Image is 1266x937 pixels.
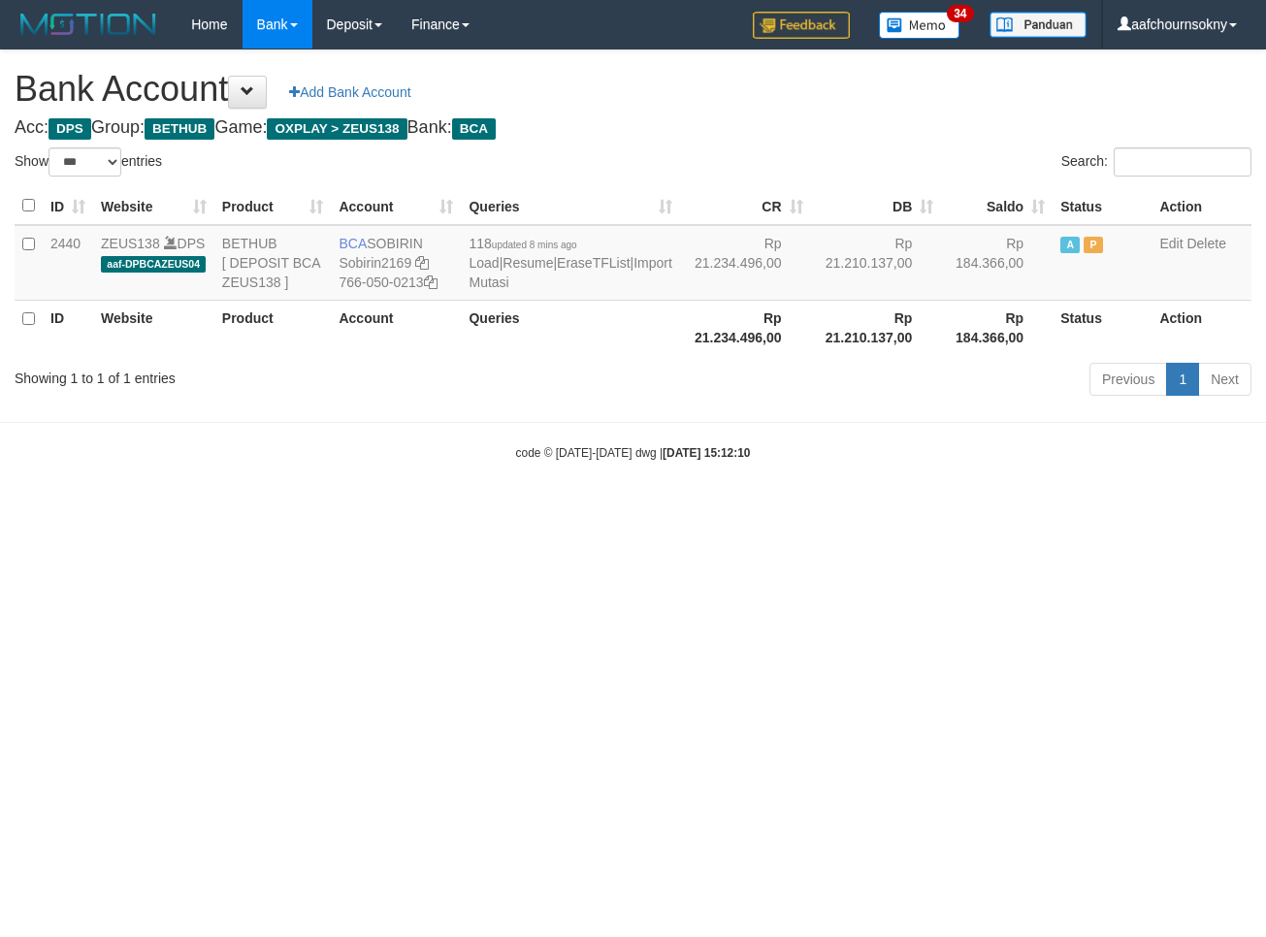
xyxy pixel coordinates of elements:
[214,300,332,355] th: Product
[461,300,679,355] th: Queries
[15,118,1251,138] h4: Acc: Group: Game: Bank:
[15,10,162,39] img: MOTION_logo.png
[339,255,411,271] a: Sobirin2169
[15,361,513,388] div: Showing 1 to 1 of 1 entries
[1198,363,1251,396] a: Next
[680,225,811,301] td: Rp 21.234.496,00
[753,12,850,39] img: Feedback.jpg
[503,255,553,271] a: Resume
[811,225,942,301] td: Rp 21.210.137,00
[214,187,332,225] th: Product: activate to sort column ascending
[267,118,406,140] span: OXPLAY > ZEUS138
[331,300,461,355] th: Account
[557,255,630,271] a: EraseTFList
[811,187,942,225] th: DB: activate to sort column ascending
[1053,300,1152,355] th: Status
[43,225,93,301] td: 2440
[49,147,121,177] select: Showentries
[941,187,1053,225] th: Saldo: activate to sort column ascending
[1089,363,1167,396] a: Previous
[415,255,429,271] a: Copy Sobirin2169 to clipboard
[469,255,671,290] a: Import Mutasi
[93,225,214,301] td: DPS
[1084,237,1103,253] span: Paused
[469,236,576,251] span: 118
[879,12,960,39] img: Button%20Memo.svg
[145,118,214,140] span: BETHUB
[452,118,496,140] span: BCA
[1166,363,1199,396] a: 1
[214,225,332,301] td: BETHUB [ DEPOSIT BCA ZEUS138 ]
[101,236,160,251] a: ZEUS138
[15,147,162,177] label: Show entries
[469,255,499,271] a: Load
[101,256,206,273] span: aaf-DPBCAZEUS04
[811,300,942,355] th: Rp 21.210.137,00
[492,240,577,250] span: updated 8 mins ago
[49,118,91,140] span: DPS
[1152,187,1251,225] th: Action
[1186,236,1225,251] a: Delete
[331,225,461,301] td: SOBIRIN 766-050-0213
[1053,187,1152,225] th: Status
[680,300,811,355] th: Rp 21.234.496,00
[331,187,461,225] th: Account: activate to sort column ascending
[424,275,438,290] a: Copy 7660500213 to clipboard
[1114,147,1251,177] input: Search:
[1159,236,1183,251] a: Edit
[990,12,1087,38] img: panduan.png
[680,187,811,225] th: CR: activate to sort column ascending
[93,300,214,355] th: Website
[1060,237,1080,253] span: Active
[941,225,1053,301] td: Rp 184.366,00
[43,187,93,225] th: ID: activate to sort column ascending
[941,300,1053,355] th: Rp 184.366,00
[339,236,367,251] span: BCA
[461,187,679,225] th: Queries: activate to sort column ascending
[43,300,93,355] th: ID
[93,187,214,225] th: Website: activate to sort column ascending
[663,446,750,460] strong: [DATE] 15:12:10
[469,236,671,290] span: | | |
[516,446,751,460] small: code © [DATE]-[DATE] dwg |
[1152,300,1251,355] th: Action
[276,76,423,109] a: Add Bank Account
[1061,147,1251,177] label: Search:
[15,70,1251,109] h1: Bank Account
[947,5,973,22] span: 34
